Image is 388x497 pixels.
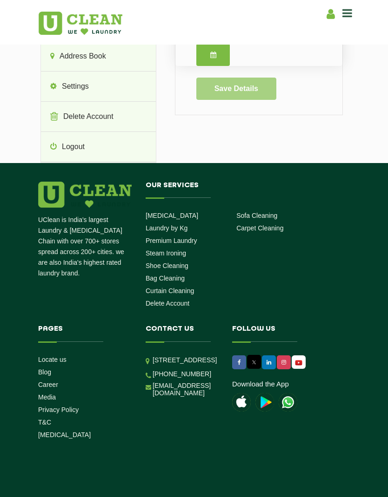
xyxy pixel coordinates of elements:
[293,358,305,367] img: UClean Laundry and Dry Cleaning
[38,215,132,279] p: UClean is India's largest Laundry & [MEDICAL_DATA] Chain with over 700+ stores spread across 200+...
[236,224,283,232] a: Carpet Cleaning
[41,72,156,102] a: Settings
[146,300,189,307] a: Delete Account
[38,325,125,342] h4: Pages
[38,431,91,438] a: [MEDICAL_DATA]
[153,370,211,378] a: [PHONE_NUMBER]
[232,380,289,388] a: Download the App
[153,382,218,397] a: [EMAIL_ADDRESS][DOMAIN_NAME]
[146,275,185,282] a: Bag Cleaning
[38,406,79,413] a: Privacy Policy
[38,182,132,208] img: logo.png
[39,12,122,35] img: UClean Laundry and Dry Cleaning
[38,356,67,363] a: Locate us
[146,224,187,232] a: Laundry by Kg
[146,182,328,198] h4: Our Services
[146,237,197,244] a: Premium Laundry
[146,249,186,257] a: Steam Ironing
[146,287,194,294] a: Curtain Cleaning
[146,212,198,219] a: [MEDICAL_DATA]
[41,102,156,132] a: Delete Account
[38,393,56,401] a: Media
[146,325,218,342] h4: Contact us
[196,78,276,100] button: Save Details
[41,132,156,162] a: Logout
[38,368,51,376] a: Blog
[255,393,274,412] img: playstoreicon.png
[232,393,251,412] img: apple-icon.png
[236,212,277,219] a: Sofa Cleaning
[153,355,218,366] p: [STREET_ADDRESS]
[41,42,156,72] a: Address Book
[38,419,51,426] a: T&C
[146,262,188,269] a: Shoe Cleaning
[279,393,297,412] img: UClean Laundry and Dry Cleaning
[232,325,319,342] h4: Follow us
[38,381,58,388] a: Career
